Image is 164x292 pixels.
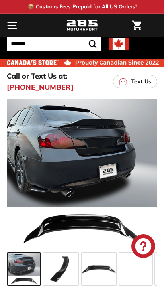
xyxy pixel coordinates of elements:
a: Cart [128,14,145,37]
a: Text Us [113,75,157,88]
p: Text Us [131,77,151,86]
inbox-online-store-chat: Shopify online store chat [129,234,158,260]
p: Call or Text Us at: [7,71,68,81]
a: [PHONE_NUMBER] [7,82,74,93]
input: Search [7,37,101,51]
p: 📦 Customs Fees Prepaid for All US Orders! [28,3,137,11]
img: Logo_285_Motorsport_areodynamics_components [66,19,98,32]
